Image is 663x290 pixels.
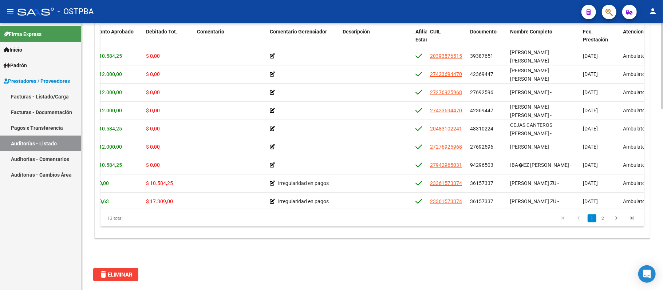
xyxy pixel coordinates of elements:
span: $ 0,00 [95,180,109,186]
span: Comentario [197,29,224,35]
span: 42369447 [470,108,493,113]
span: [PERSON_NAME] [PERSON_NAME] [510,49,549,64]
datatable-header-cell: Descripción [340,24,413,56]
span: 20483102241 [430,126,462,132]
li: page 1 [587,212,597,225]
span: $ 17.309,00 [146,198,173,204]
span: $ 10.584,25 [146,180,173,186]
span: Comentario Gerenciador [270,29,327,35]
span: $ 0,00 [146,126,160,132]
span: $ 0,00 [146,71,160,77]
span: 23361573374 [430,198,462,204]
span: 27276925968 [430,144,462,150]
datatable-header-cell: Atencion Tipo [620,24,660,56]
span: Eliminar [99,271,133,278]
datatable-header-cell: Debitado Tot. [143,24,194,56]
div: 13 total [100,209,208,227]
span: 27423694470 [430,108,462,113]
span: Afiliado Estado [415,29,434,43]
datatable-header-cell: Comentario [194,24,267,56]
span: Inicio [4,46,22,54]
span: $ 12.000,00 [95,89,122,95]
span: Ambulatorio [623,89,651,95]
span: Ambulatorio [623,162,651,168]
span: 94296503 [470,162,493,168]
button: Eliminar [93,268,138,281]
span: CUIL [430,29,441,35]
span: 20393876515 [430,53,462,59]
span: 27942965031 [430,162,462,168]
datatable-header-cell: Afiliado Estado [413,24,427,56]
span: Ambulatorio [623,198,651,204]
span: Descripción [343,29,370,35]
span: [DATE] [583,144,598,150]
span: 23361573374 [430,180,462,186]
span: $ 0,00 [146,108,160,113]
span: [PERSON_NAME] ZU - [510,180,559,186]
a: go to last page [625,214,639,222]
a: 1 [588,214,596,222]
span: [PERSON_NAME] ZU - [510,198,559,204]
mat-icon: delete [99,270,108,279]
span: 27276925968 [430,89,462,95]
span: Fec. Prestación [583,29,608,43]
span: Atencion Tipo [623,29,655,35]
span: $ 0,00 [146,53,160,59]
span: - OSTPBA [58,4,94,20]
datatable-header-cell: Nombre Completo [507,24,580,56]
span: 27692596 [470,144,493,150]
span: Ambulatorio [623,108,651,113]
span: $ 10.584,25 [95,162,122,168]
span: $ 10.584,25 [95,126,122,132]
span: Ambulatorio [623,71,651,77]
span: Ambulatorio [623,126,651,132]
span: [PERSON_NAME] - [510,89,552,95]
span: Padrón [4,61,27,69]
span: $ 12.000,00 [95,108,122,113]
span: Prestadores / Proveedores [4,77,70,85]
a: go to previous page [572,214,585,222]
span: 39387651 [470,53,493,59]
span: [DATE] [583,53,598,59]
span: $ 0,00 [146,89,160,95]
span: Documento [470,29,497,35]
datatable-header-cell: Monto Aprobado [92,24,143,56]
span: CEJAS CANTEROS [PERSON_NAME] - [510,122,552,136]
span: Debitado Tot. [146,29,177,35]
span: $ 0,00 [146,144,160,150]
span: 48310224 [470,126,493,132]
span: $ 12.000,00 [95,144,122,150]
span: Ambulatorio [623,180,651,186]
span: [PERSON_NAME] - [510,144,552,150]
span: Ambulatorio [623,144,651,150]
mat-icon: person [648,7,657,16]
span: irregularidad en pagos [278,198,329,204]
span: [DATE] [583,108,598,113]
span: Monto Aprobado [95,29,134,35]
span: Nombre Completo [510,29,552,35]
span: [DATE] [583,180,598,186]
span: [PERSON_NAME] [PERSON_NAME] - [510,104,552,118]
span: 36157337 [470,180,493,186]
span: $ 0,63 [95,198,109,204]
a: 2 [599,214,607,222]
span: [DATE] [583,198,598,204]
mat-icon: menu [6,7,15,16]
li: page 2 [597,212,608,225]
span: [DATE] [583,71,598,77]
datatable-header-cell: Fec. Prestación [580,24,620,56]
span: $ 12.000,00 [95,71,122,77]
span: [DATE] [583,126,598,132]
datatable-header-cell: Documento [467,24,507,56]
a: go to first page [556,214,569,222]
span: 27423694470 [430,71,462,77]
span: $ 10.584,25 [95,53,122,59]
span: IBA�EZ [PERSON_NAME] - [510,162,572,168]
span: [PERSON_NAME] [PERSON_NAME] - [510,68,552,82]
span: Firma Express [4,30,42,38]
datatable-header-cell: CUIL [427,24,467,56]
span: [DATE] [583,162,598,168]
span: irregularidad en pagos [278,180,329,186]
span: 27692596 [470,89,493,95]
a: go to next page [609,214,623,222]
